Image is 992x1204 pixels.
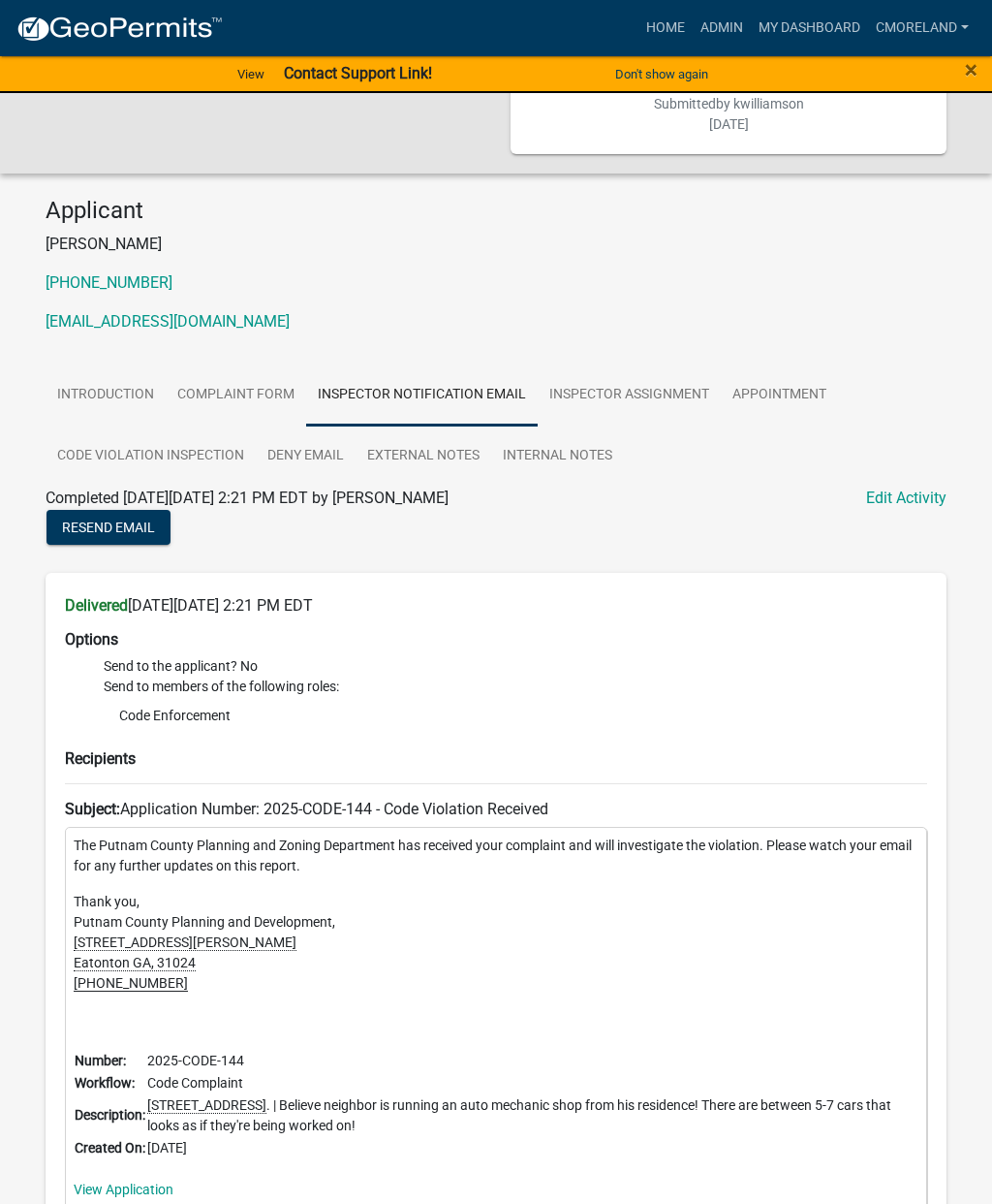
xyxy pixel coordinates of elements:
li: Code Enforcement [104,701,927,730]
a: [PHONE_NUMBER] [46,273,172,292]
button: Close [965,58,977,81]
h6: [DATE][DATE] 2:21 PM EDT [65,596,927,615]
li: Send to members of the following roles: [104,677,927,734]
a: Introduction [46,364,166,427]
b: Description: [75,1107,145,1123]
a: Deny Email [256,426,356,488]
p: Thank you, Putnam County Planning and Development, [74,892,918,994]
span: Resend Email [62,519,155,534]
a: My Dashboard [751,10,868,47]
b: Created On: [75,1140,145,1156]
a: Internal Notes [491,426,624,488]
a: External Notes [356,426,491,488]
span: × [965,56,977,83]
h6: Application Number: 2025-CODE-144 - Code Violation Received [65,800,927,818]
strong: Options [65,630,118,649]
a: [EMAIL_ADDRESS][DOMAIN_NAME] [46,312,290,331]
h4: Applicant [46,197,946,225]
b: Number: [75,1053,126,1068]
a: View [230,58,272,90]
strong: Subject: [65,800,120,818]
a: Edit Activity [866,487,946,510]
td: . | Believe neighbor is running an auto mechanic shop from his residence! There are between 5-7 c... [146,1094,918,1137]
li: Send to the applicant? No [104,656,927,677]
strong: Recipients [65,749,136,768]
b: Workflow: [75,1075,135,1091]
a: Appointment [721,364,838,427]
button: Don't show again [607,58,716,90]
a: Inspector Notification Email [306,364,538,427]
td: [DATE] [146,1137,918,1159]
p: The Putnam County Planning and Zoning Department has received your complaint and will investigate... [74,836,918,876]
td: 2025-CODE-144 [146,1050,918,1072]
a: Admin [693,10,751,47]
span: by kwilliams [716,96,789,111]
a: cmoreland [868,10,976,47]
button: Resend Email [46,510,170,545]
a: Home [638,10,693,47]
span: Completed [DATE][DATE] 2:21 PM EDT by [PERSON_NAME] [46,489,449,507]
a: Complaint Form [166,364,306,427]
strong: Delivered [65,596,128,615]
p: [PERSON_NAME] [46,233,946,256]
a: Inspector Assignment [538,364,721,427]
span: Submitted on [DATE] [654,96,804,132]
a: View Application [74,1182,173,1197]
strong: Contact Support Link! [284,64,432,82]
a: Code Violation Inspection [46,426,256,488]
td: Code Complaint [146,1072,918,1094]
